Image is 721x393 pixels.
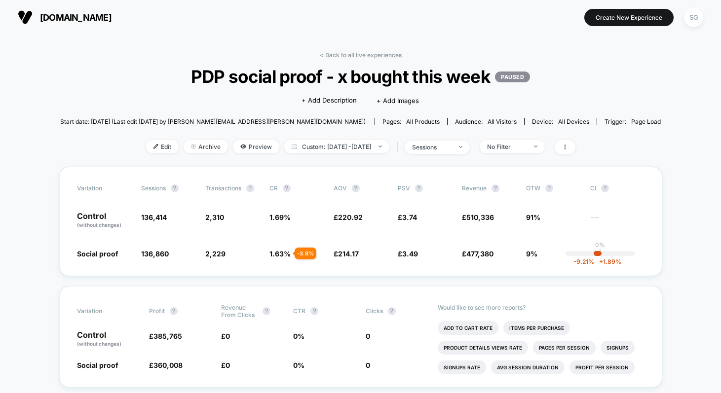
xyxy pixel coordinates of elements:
[379,145,382,147] img: end
[77,212,131,229] p: Control
[90,66,631,87] span: PDP social proof - x bought this week
[455,118,517,125] div: Audience:
[205,213,224,221] span: 2,310
[226,361,230,369] span: 0
[526,184,580,192] span: OTW
[15,9,114,25] button: [DOMAIN_NAME]
[601,184,609,192] button: ?
[459,146,462,148] img: end
[226,332,230,340] span: 0
[526,213,540,221] span: 91%
[269,250,291,258] span: 1.63 %
[495,71,530,82] p: PAUSED
[605,118,661,125] div: Trigger:
[149,332,182,340] span: £
[60,118,366,125] span: Start date: [DATE] (Last edit [DATE] by [PERSON_NAME][EMAIL_ADDRESS][PERSON_NAME][DOMAIN_NAME])
[594,258,621,265] span: 1.89 %
[599,249,601,256] p: |
[601,341,635,355] li: Signups
[334,250,359,258] span: £
[466,213,494,221] span: 510,336
[684,8,703,27] div: SG
[269,213,291,221] span: 1.69 %
[191,144,196,149] img: end
[221,304,258,319] span: Revenue From Clicks
[545,184,553,192] button: ?
[462,184,487,192] span: Revenue
[491,360,565,374] li: Avg Session Duration
[524,118,597,125] span: Device:
[77,361,118,369] span: Social proof
[263,307,270,315] button: ?
[184,140,228,153] span: Archive
[406,118,440,125] span: all products
[462,213,494,221] span: £
[438,321,498,335] li: Add To Cart Rate
[631,118,661,125] span: Page Load
[283,184,291,192] button: ?
[599,258,603,265] span: +
[221,332,230,340] span: £
[462,250,493,258] span: £
[153,332,182,340] span: 385,765
[205,184,241,192] span: Transactions
[398,250,418,258] span: £
[590,184,645,192] span: CI
[334,184,347,192] span: AOV
[438,341,528,355] li: Product Details Views Rate
[533,341,596,355] li: Pages Per Session
[402,250,418,258] span: 3.49
[171,184,179,192] button: ?
[149,307,165,315] span: Profit
[402,213,417,221] span: 3.74
[681,7,706,28] button: SG
[394,140,405,154] span: |
[77,331,139,348] p: Control
[77,184,131,192] span: Variation
[153,361,183,369] span: 360,008
[438,304,645,311] p: Would like to see more reports?
[246,184,254,192] button: ?
[590,214,645,229] span: ---
[292,144,297,149] img: calendar
[295,248,316,259] div: - 3.8 %
[366,307,383,315] span: Clicks
[558,118,589,125] span: all devices
[398,184,410,192] span: PSV
[377,97,419,105] span: + Add Images
[77,222,121,228] span: (without changes)
[310,307,318,315] button: ?
[382,118,440,125] div: Pages:
[293,332,304,340] span: 0 %
[388,307,396,315] button: ?
[488,118,517,125] span: All Visitors
[141,250,169,258] span: 136,860
[569,360,635,374] li: Profit Per Session
[205,250,226,258] span: 2,229
[141,184,166,192] span: Sessions
[269,184,278,192] span: CR
[293,307,305,315] span: CTR
[338,213,363,221] span: 220.92
[503,321,570,335] li: Items Per Purchase
[149,361,183,369] span: £
[334,213,363,221] span: £
[141,213,167,221] span: 136,414
[584,9,674,26] button: Create New Experience
[221,361,230,369] span: £
[415,184,423,192] button: ?
[40,12,112,23] span: [DOMAIN_NAME]
[284,140,389,153] span: Custom: [DATE] - [DATE]
[366,332,370,340] span: 0
[338,250,359,258] span: 214.17
[146,140,179,153] span: Edit
[77,304,131,319] span: Variation
[573,258,594,265] span: -9.21 %
[595,241,605,249] p: 0%
[412,143,452,151] div: sessions
[466,250,493,258] span: 477,380
[366,361,370,369] span: 0
[438,360,486,374] li: Signups Rate
[398,213,417,221] span: £
[487,143,527,150] div: No Filter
